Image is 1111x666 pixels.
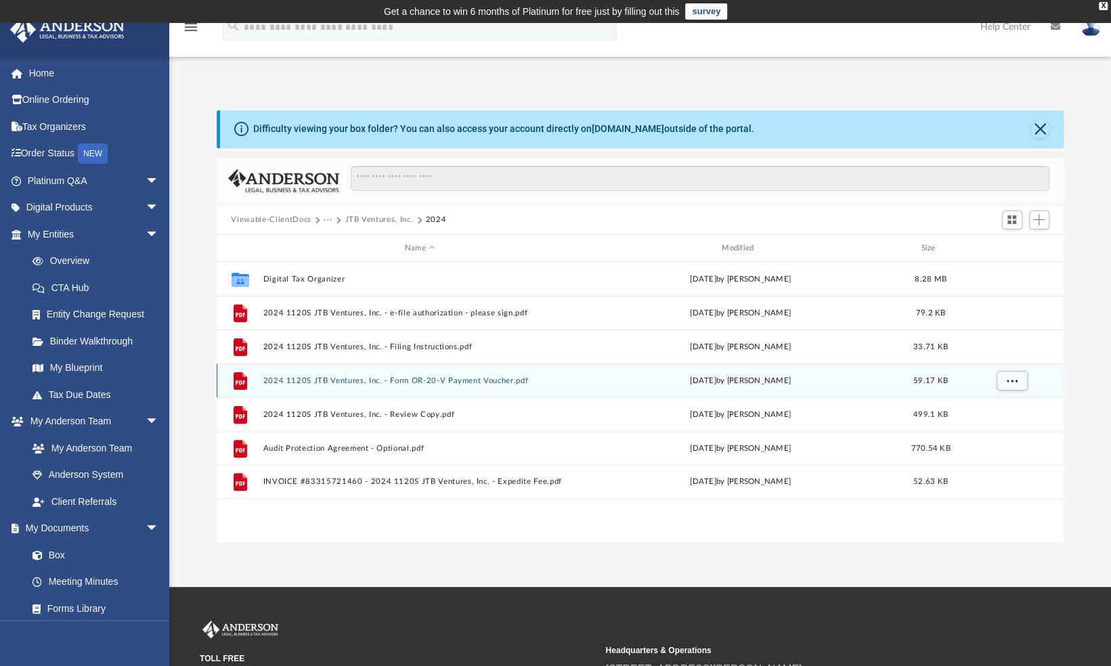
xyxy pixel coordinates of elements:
[690,309,716,317] span: [DATE]
[19,355,173,382] a: My Blueprint
[384,3,680,20] div: Get a chance to win 6 months of Platinum for free just by filling out this
[690,478,716,485] span: [DATE]
[19,569,173,596] a: Meeting Minutes
[263,275,577,284] button: Digital Tax Organizer
[1002,210,1022,229] button: Switch to Grid View
[583,375,897,387] div: by [PERSON_NAME]
[583,341,897,353] div: by [PERSON_NAME]
[583,409,897,421] div: by [PERSON_NAME]
[690,445,716,452] span: [DATE]
[9,87,179,114] a: Online Ordering
[915,309,945,317] span: 79.2 KB
[1099,2,1108,10] div: close
[19,488,173,515] a: Client Referrals
[146,515,173,543] span: arrow_drop_down
[690,377,716,384] span: [DATE]
[9,140,179,168] a: Order StatusNEW
[19,435,166,462] a: My Anderson Team
[6,16,129,43] img: Anderson Advisors Platinum Portal
[253,122,754,136] div: Difficulty viewing your box folder? You can also access your account directly on outside of the p...
[78,143,108,164] div: NEW
[913,377,947,384] span: 59.17 KB
[913,478,947,485] span: 52.63 KB
[351,166,1049,192] input: Search files and folders
[913,343,947,351] span: 33.71 KB
[583,443,897,455] div: by [PERSON_NAME]
[262,242,577,254] div: Name
[903,242,957,254] div: Size
[915,275,946,283] span: 8.28 MB
[324,214,332,226] button: ···
[690,411,716,418] span: [DATE]
[231,214,311,226] button: Viewable-ClientDocs
[263,342,577,351] button: 2024 1120S JTB Ventures, Inc. - Filing Instructions.pdf
[690,343,716,351] span: [DATE]
[263,309,577,317] button: 2024 1120S JTB Ventures, Inc. - e-file authorization - please sign.pdf
[19,274,179,301] a: CTA Hub
[146,167,173,195] span: arrow_drop_down
[19,595,166,622] a: Forms Library
[1030,120,1049,139] button: Close
[200,652,596,665] small: TOLL FREE
[146,408,173,436] span: arrow_drop_down
[9,515,173,542] a: My Documentsarrow_drop_down
[183,19,199,35] i: menu
[911,445,950,452] span: 770.54 KB
[19,301,179,328] a: Entity Change Request
[9,194,179,221] a: Digital Productsarrow_drop_down
[426,214,447,226] button: 2024
[9,113,179,140] a: Tax Organizers
[592,123,664,134] a: [DOMAIN_NAME]
[9,408,173,435] a: My Anderson Teamarrow_drop_down
[583,242,898,254] div: Modified
[1081,17,1101,37] img: User Pic
[226,18,241,33] i: search
[9,60,179,87] a: Home
[9,167,179,194] a: Platinum Q&Aarrow_drop_down
[263,410,577,419] button: 2024 1120S JTB Ventures, Inc. - Review Copy.pdf
[583,476,897,488] div: by [PERSON_NAME]
[263,376,577,385] button: 2024 1120S JTB Ventures, Inc. - Form OR-20-V Payment Voucher.pdf
[913,411,947,418] span: 499.1 KB
[19,381,179,408] a: Tax Due Dates
[183,26,199,35] a: menu
[996,371,1027,391] button: More options
[1029,210,1049,229] button: Add
[685,3,727,20] a: survey
[200,621,281,638] img: Anderson Advisors Platinum Portal
[19,541,166,569] a: Box
[963,242,1058,254] div: id
[146,194,173,222] span: arrow_drop_down
[217,262,1064,543] div: grid
[222,242,256,254] div: id
[345,214,413,226] button: JTB Ventures, Inc.
[263,478,577,487] button: INVOICE #83315721460 - 2024 1120S JTB Ventures, Inc. - Expedite Fee.pdf
[583,307,897,319] div: by [PERSON_NAME]
[19,248,179,275] a: Overview
[146,221,173,248] span: arrow_drop_down
[583,273,897,286] div: [DATE] by [PERSON_NAME]
[19,328,179,355] a: Binder Walkthrough
[19,462,173,489] a: Anderson System
[263,444,577,453] button: Audit Protection Agreement - Optional.pdf
[9,221,179,248] a: My Entitiesarrow_drop_down
[605,644,1001,657] small: Headquarters & Operations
